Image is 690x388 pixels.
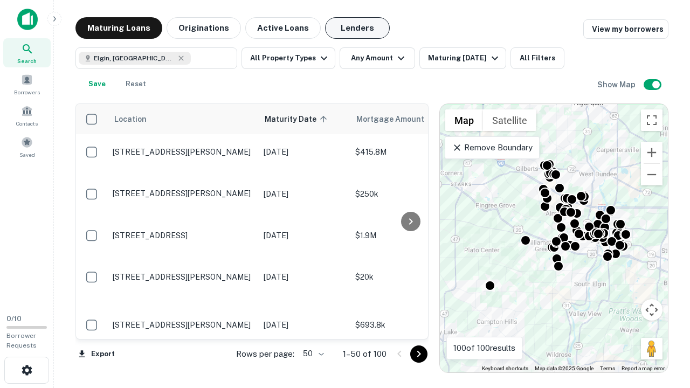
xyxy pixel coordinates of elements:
[583,19,668,39] a: View my borrowers
[445,109,483,131] button: Show street map
[75,17,162,39] button: Maturing Loans
[325,17,390,39] button: Lenders
[483,109,536,131] button: Show satellite imagery
[356,113,438,126] span: Mortgage Amount
[258,104,350,134] th: Maturity Date
[343,348,387,361] p: 1–50 of 100
[114,113,147,126] span: Location
[355,319,463,331] p: $693.8k
[535,365,594,371] span: Map data ©2025 Google
[113,320,253,330] p: [STREET_ADDRESS][PERSON_NAME]
[113,147,253,157] p: [STREET_ADDRESS][PERSON_NAME]
[236,348,294,361] p: Rows per page:
[113,231,253,240] p: [STREET_ADDRESS]
[16,119,38,128] span: Contacts
[3,101,51,130] a: Contacts
[80,73,114,95] button: Save your search to get updates of matches that match your search criteria.
[3,70,51,99] a: Borrowers
[510,47,564,69] button: All Filters
[265,113,330,126] span: Maturity Date
[241,47,335,69] button: All Property Types
[600,365,615,371] a: Terms (opens in new tab)
[636,267,690,319] iframe: Chat Widget
[94,53,175,63] span: Elgin, [GEOGRAPHIC_DATA], [GEOGRAPHIC_DATA]
[264,146,344,158] p: [DATE]
[245,17,321,39] button: Active Loans
[17,9,38,30] img: capitalize-icon.png
[355,146,463,158] p: $415.8M
[3,38,51,67] a: Search
[622,365,665,371] a: Report a map error
[641,164,663,185] button: Zoom out
[355,271,463,283] p: $20k
[264,230,344,241] p: [DATE]
[6,315,22,323] span: 0 / 10
[264,319,344,331] p: [DATE]
[350,104,468,134] th: Mortgage Amount
[167,17,241,39] button: Originations
[264,188,344,200] p: [DATE]
[355,230,463,241] p: $1.9M
[3,132,51,161] a: Saved
[419,47,506,69] button: Maturing [DATE]
[452,141,532,154] p: Remove Boundary
[443,358,478,372] a: Open this area in Google Maps (opens a new window)
[641,338,663,359] button: Drag Pegman onto the map to open Street View
[428,52,501,65] div: Maturing [DATE]
[107,104,258,134] th: Location
[17,57,37,65] span: Search
[641,142,663,163] button: Zoom in
[597,79,637,91] h6: Show Map
[6,332,37,349] span: Borrower Requests
[482,365,528,372] button: Keyboard shortcuts
[299,346,326,362] div: 50
[355,188,463,200] p: $250k
[19,150,35,159] span: Saved
[641,109,663,131] button: Toggle fullscreen view
[119,73,153,95] button: Reset
[443,358,478,372] img: Google
[440,104,668,372] div: 0 0
[14,88,40,96] span: Borrowers
[113,189,253,198] p: [STREET_ADDRESS][PERSON_NAME]
[340,47,415,69] button: Any Amount
[453,342,515,355] p: 100 of 100 results
[264,271,344,283] p: [DATE]
[410,345,427,363] button: Go to next page
[75,346,118,362] button: Export
[113,272,253,282] p: [STREET_ADDRESS][PERSON_NAME]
